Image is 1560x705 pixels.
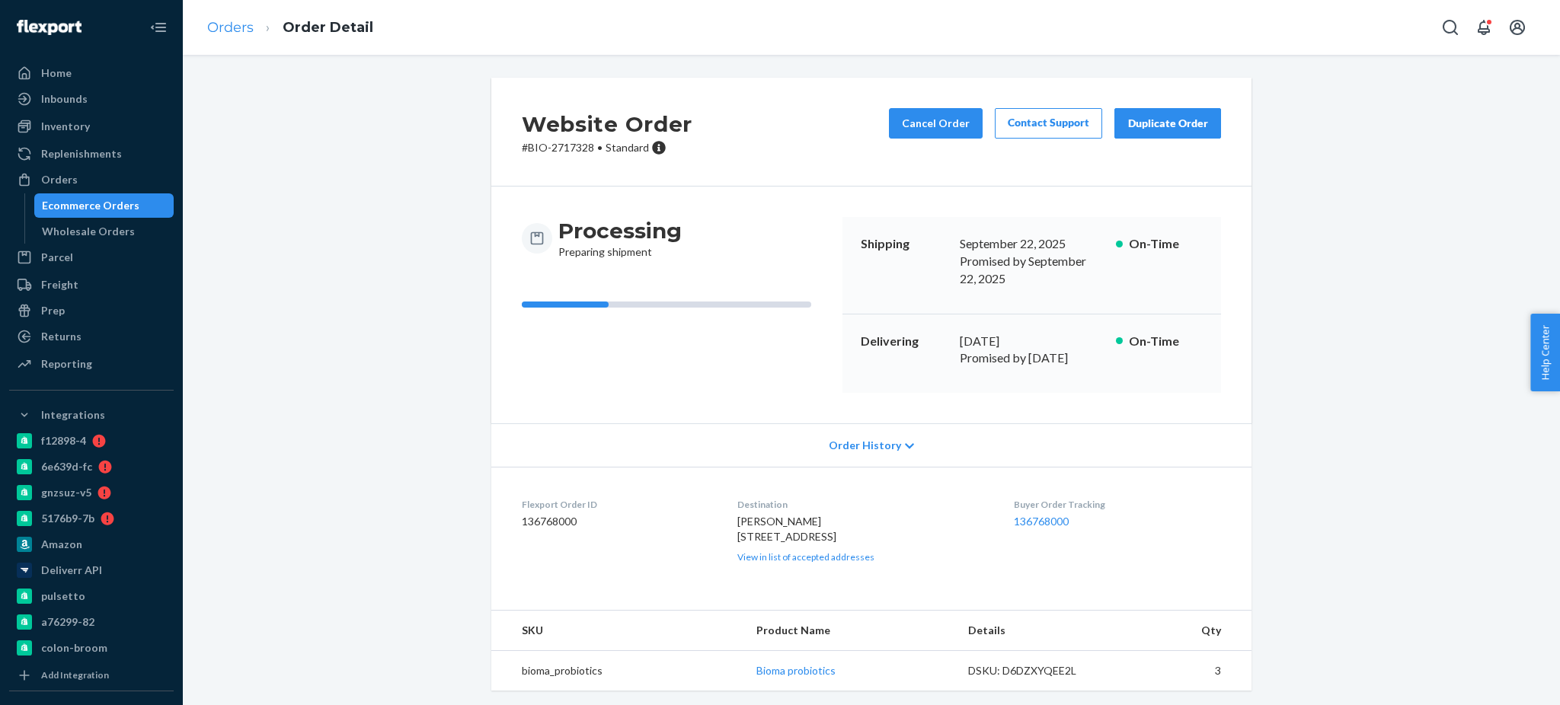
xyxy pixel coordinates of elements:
a: Reporting [9,352,174,376]
dt: Flexport Order ID [522,498,713,511]
td: 3 [1124,650,1252,691]
td: bioma_probiotics [491,650,744,691]
a: Orders [207,19,254,36]
dt: Buyer Order Tracking [1014,498,1221,511]
div: Replenishments [41,146,122,161]
span: • [597,141,603,154]
a: 5176b9-7b [9,506,174,531]
a: Add Integration [9,666,174,684]
button: Duplicate Order [1114,108,1221,139]
div: colon-broom [41,640,107,656]
div: Integrations [41,407,105,423]
div: Preparing shipment [558,217,682,260]
div: Add Integration [41,668,109,681]
span: [PERSON_NAME] [STREET_ADDRESS] [737,515,836,543]
div: DSKU: D6DZXYQEE2L [968,663,1111,678]
div: 6e639d-fc [41,459,92,474]
a: Inbounds [9,87,174,111]
a: Wholesale Orders [34,219,174,244]
a: Parcel [9,245,174,270]
div: gnzsuz-v5 [41,485,91,500]
div: Duplicate Order [1127,116,1208,131]
div: Deliverr API [41,563,102,578]
button: Help Center [1530,314,1560,391]
p: Shipping [861,235,948,253]
p: On-Time [1129,333,1203,350]
div: Inventory [41,119,90,134]
div: Freight [41,277,78,292]
a: Amazon [9,532,174,557]
button: Open Search Box [1435,12,1466,43]
button: Integrations [9,403,174,427]
h2: Website Order [522,108,692,140]
a: Deliverr API [9,558,174,582]
a: Freight [9,273,174,297]
p: Promised by [DATE] [960,349,1104,367]
div: pulsetto [41,589,85,604]
a: Returns [9,324,174,349]
p: Delivering [861,333,948,350]
div: September 22, 2025 [960,235,1104,253]
ol: breadcrumbs [195,5,385,50]
a: Orders [9,167,174,192]
dt: Destination [737,498,990,511]
a: 6e639d-fc [9,455,174,479]
div: Inbounds [41,91,88,107]
div: [DATE] [960,333,1104,350]
div: Prep [41,303,65,318]
a: Ecommerce Orders [34,193,174,218]
h3: Processing [558,217,682,244]
a: Bioma probiotics [756,664,836,677]
span: Standard [606,141,649,154]
div: Wholesale Orders [42,224,135,239]
div: Orders [41,172,78,187]
a: f12898-4 [9,429,174,453]
p: Promised by September 22, 2025 [960,253,1104,288]
span: Order History [829,438,901,453]
th: Details [956,611,1124,651]
a: 136768000 [1014,515,1069,528]
a: Home [9,61,174,85]
button: Open notifications [1469,12,1499,43]
a: View in list of accepted addresses [737,551,874,563]
a: Replenishments [9,142,174,166]
a: Contact Support [995,108,1102,139]
dd: 136768000 [522,514,713,529]
th: Qty [1124,611,1252,651]
a: Inventory [9,114,174,139]
a: pulsetto [9,584,174,608]
div: a76299-82 [41,614,94,630]
p: # BIO-2717328 [522,140,692,155]
a: colon-broom [9,636,174,660]
div: Home [41,65,72,81]
div: Amazon [41,537,82,552]
a: gnzsuz-v5 [9,480,174,505]
div: Returns [41,329,82,344]
div: f12898-4 [41,433,86,448]
a: Prep [9,298,174,323]
a: a76299-82 [9,610,174,634]
div: Ecommerce Orders [42,198,139,213]
img: Flexport logo [17,20,82,35]
button: Close Navigation [143,12,174,43]
th: SKU [491,611,744,651]
div: Reporting [41,356,92,372]
p: On-Time [1129,235,1203,253]
button: Cancel Order [889,108,983,139]
button: Open account menu [1502,12,1533,43]
div: Parcel [41,250,73,265]
div: 5176b9-7b [41,511,94,526]
th: Product Name [744,611,957,651]
a: Order Detail [283,19,373,36]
